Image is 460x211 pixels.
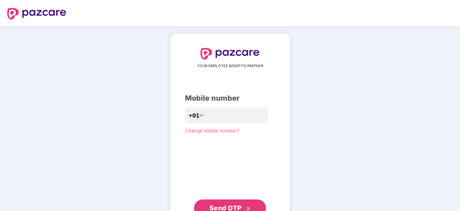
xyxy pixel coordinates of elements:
img: logo [7,8,66,19]
span: down [199,113,204,118]
a: Change mobile number? [185,128,239,133]
div: Mobile number [185,93,275,104]
img: logo [200,48,260,60]
span: YOUR EMPLOYEE BENEFITS PARTNER [197,63,263,69]
span: double-right [246,206,251,211]
span: +91 [189,111,199,120]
